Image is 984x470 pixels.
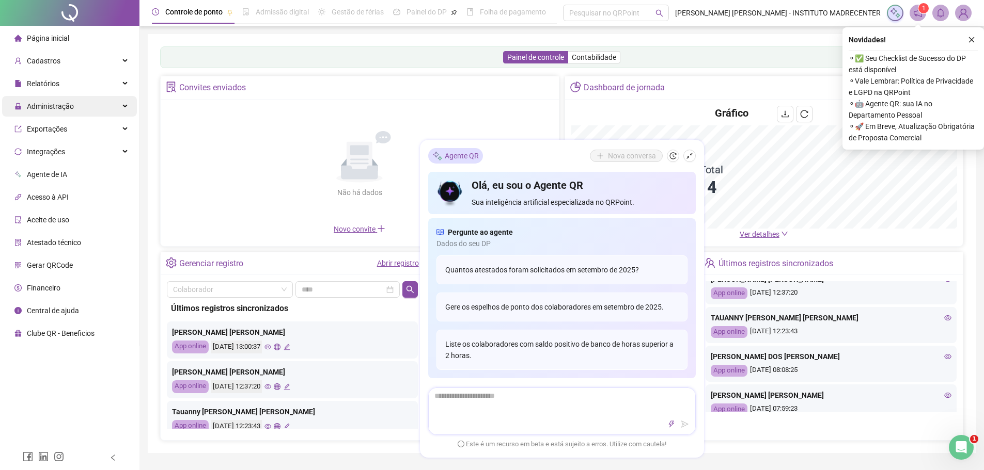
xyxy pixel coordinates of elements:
span: sun [318,8,325,15]
span: global [274,383,280,390]
div: [PERSON_NAME] [PERSON_NAME] [172,366,413,378]
div: App online [172,420,209,433]
span: Folha de pagamento [480,8,546,16]
span: left [110,454,117,461]
div: Convites enviados [179,79,246,96]
div: Gere os espelhos de ponto dos colaboradores em setembro de 2025. [436,293,688,321]
span: edit [284,383,290,390]
span: Administração [27,102,74,110]
span: Painel de controle [507,53,564,61]
button: Nova conversa [590,150,663,162]
span: global [274,423,280,430]
span: Integrações [27,148,65,156]
span: Página inicial [27,34,69,42]
span: 1 [970,435,978,443]
span: file [14,80,22,87]
span: qrcode [14,262,22,269]
div: Liste os colaboradores com saldo positivo de banco de horas superior a 2 horas. [436,330,688,370]
span: audit [14,216,22,223]
span: search [655,9,663,17]
div: Quantos atestados foram solicitados em setembro de 2025? [436,255,688,284]
span: 1 [922,5,926,12]
span: Central de ajuda [27,306,79,315]
span: lock [14,103,22,110]
span: Atestado técnico [27,238,81,247]
div: App online [711,326,747,338]
div: [PERSON_NAME] [PERSON_NAME] [711,390,951,401]
span: edit [284,344,290,350]
span: thunderbolt [668,420,675,428]
span: bell [936,8,945,18]
span: setting [166,257,177,268]
div: [DATE] 13:00:37 [211,341,262,353]
span: gift [14,330,22,337]
span: Relatórios [27,79,59,88]
div: [PERSON_NAME] [PERSON_NAME] [172,327,413,338]
div: [DATE] 12:23:43 [711,326,951,338]
span: ⚬ ✅ Seu Checklist de Sucesso do DP está disponível [849,53,978,75]
span: Clube QR - Beneficios [27,329,95,337]
span: [PERSON_NAME] [PERSON_NAME] - INSTITUTO MADRECENTER [675,7,881,19]
div: [DATE] 07:59:23 [711,403,951,415]
span: Gerar QRCode [27,261,73,269]
span: Aceite de uso [27,216,69,224]
span: dollar [14,284,22,291]
span: Contabilidade [572,53,616,61]
iframe: Intercom live chat [949,435,974,460]
span: reload [800,110,808,118]
span: file-done [242,8,249,15]
span: user-add [14,57,22,64]
span: eye [944,314,951,321]
img: sparkle-icon.fc2bf0ac1784a2077858766a79e2daf3.svg [432,150,443,161]
span: shrink [686,152,693,159]
div: Últimos registros sincronizados [171,302,414,315]
button: send [679,418,691,430]
span: linkedin [38,451,49,462]
span: Gestão de férias [332,8,384,16]
span: Acesso à API [27,193,69,201]
span: notification [913,8,923,18]
span: Dados do seu DP [436,238,688,249]
span: global [274,344,280,350]
div: Dashboard de jornada [584,79,665,96]
div: App online [172,341,209,353]
span: Novo convite [334,225,385,233]
div: [DATE] 08:08:25 [711,365,951,377]
span: facebook [23,451,33,462]
div: App online [711,365,747,377]
span: Ver detalhes [740,230,779,238]
span: Exportações [27,125,67,133]
span: ⚬ 🚀 Em Breve, Atualização Obrigatória de Proposta Comercial [849,121,978,143]
span: Agente de IA [27,170,67,179]
span: Painel do DP [407,8,447,16]
span: search [406,285,414,294]
span: Novidades ! [849,34,886,45]
span: edit [284,423,290,430]
span: ⚬ Vale Lembrar: Política de Privacidade e LGPD na QRPoint [849,75,978,98]
span: sync [14,148,22,155]
span: read [436,226,444,238]
span: Este é um recurso em beta e está sujeito a erros. Utilize com cautela! [458,439,666,449]
div: [DATE] 12:37:20 [711,287,951,299]
button: thunderbolt [665,418,678,430]
img: sparkle-icon.fc2bf0ac1784a2077858766a79e2daf3.svg [889,7,901,19]
span: solution [166,82,177,92]
div: Não há dados [312,187,407,198]
span: team [705,257,715,268]
span: ⚬ 🤖 Agente QR: sua IA no Departamento Pessoal [849,98,978,121]
div: [PERSON_NAME] DOS [PERSON_NAME] [711,351,951,362]
span: info-circle [14,307,22,314]
img: icon [436,178,464,208]
sup: 1 [918,3,929,13]
img: 30457 [956,5,971,21]
span: down [781,230,788,237]
span: close [968,36,975,43]
span: Pergunte ao agente [448,226,513,238]
div: Agente QR [428,148,483,164]
span: download [781,110,789,118]
span: plus [377,224,385,233]
span: exclamation-circle [458,440,464,447]
a: Abrir registro [377,259,419,267]
span: Cadastros [27,57,60,65]
span: Admissão digital [256,8,309,16]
